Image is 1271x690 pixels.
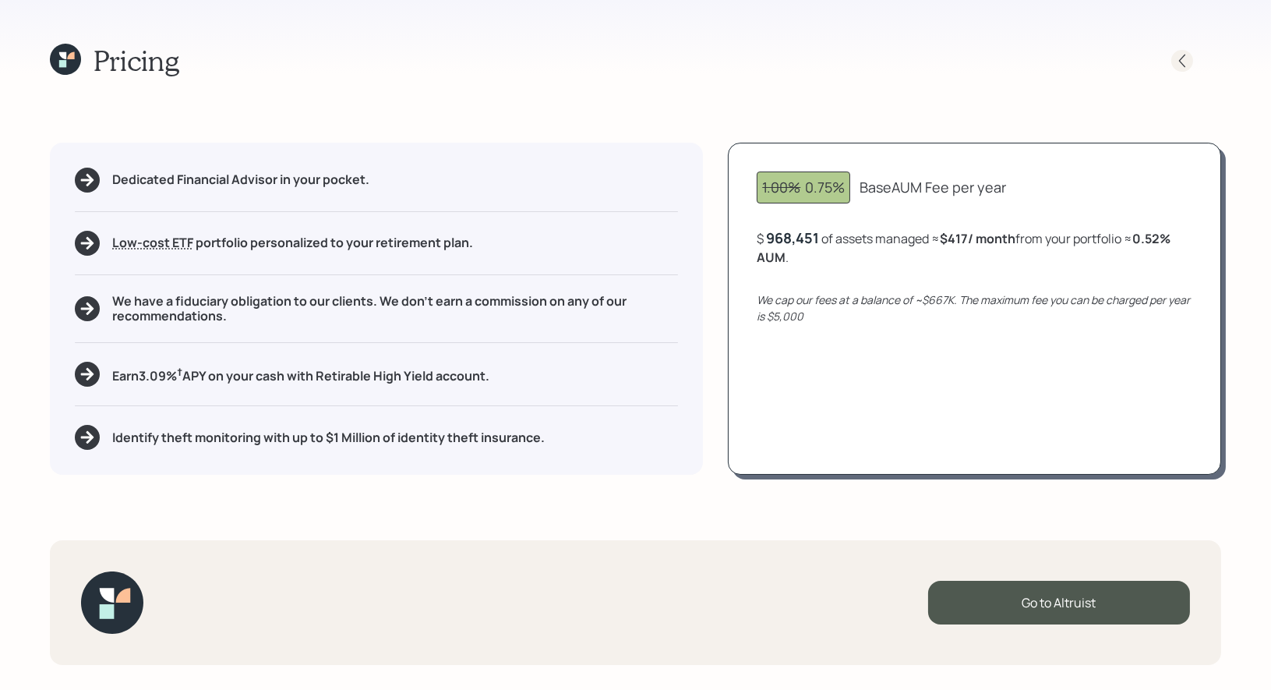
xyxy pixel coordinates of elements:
b: $417 / month [940,230,1015,247]
sup: † [177,365,182,379]
h5: portfolio personalized to your retirement plan. [112,235,473,250]
div: 968,451 [766,228,819,247]
div: $ of assets managed ≈ from your portfolio ≈ . [757,228,1192,267]
i: We cap our fees at a balance of ~$667K. The maximum fee you can be charged per year is $5,000 [757,292,1190,324]
iframe: Customer reviews powered by Trustpilot [162,557,361,674]
h5: We have a fiduciary obligation to our clients. We don't earn a commission on any of our recommend... [112,294,678,324]
div: 0.75% [762,177,845,198]
span: 1.00% [762,178,800,196]
div: Base AUM Fee per year [860,177,1006,198]
span: Low-cost ETF [112,234,193,251]
h1: Pricing [94,44,179,77]
h5: Identify theft monitoring with up to $1 Million of identity theft insurance. [112,430,545,445]
h5: Earn 3.09 % APY on your cash with Retirable High Yield account. [112,365,489,384]
h5: Dedicated Financial Advisor in your pocket. [112,172,369,187]
b: 0.52 % AUM [757,230,1170,266]
div: Go to Altruist [928,581,1190,625]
